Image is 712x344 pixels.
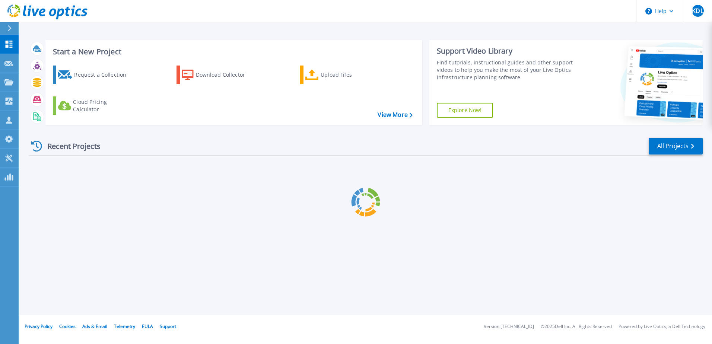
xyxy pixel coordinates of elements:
li: © 2025 Dell Inc. All Rights Reserved [541,324,612,329]
li: Version: [TECHNICAL_ID] [484,324,534,329]
li: Powered by Live Optics, a Dell Technology [619,324,705,329]
div: Download Collector [196,67,255,82]
div: Request a Collection [74,67,134,82]
a: EULA [142,323,153,329]
a: View More [378,111,412,118]
div: Cloud Pricing Calculator [73,98,133,113]
a: Telemetry [114,323,135,329]
a: Ads & Email [82,323,107,329]
div: Support Video Library [437,46,576,56]
a: Cloud Pricing Calculator [53,96,136,115]
a: Request a Collection [53,66,136,84]
h3: Start a New Project [53,48,412,56]
div: Upload Files [321,67,380,82]
div: Find tutorials, instructional guides and other support videos to help you make the most of your L... [437,59,576,81]
div: Recent Projects [29,137,111,155]
a: All Projects [649,138,703,155]
a: Download Collector [177,66,260,84]
a: Explore Now! [437,103,493,118]
a: Cookies [59,323,76,329]
a: Privacy Policy [25,323,53,329]
a: Upload Files [300,66,383,84]
span: KDL [692,8,703,14]
a: Support [160,323,176,329]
